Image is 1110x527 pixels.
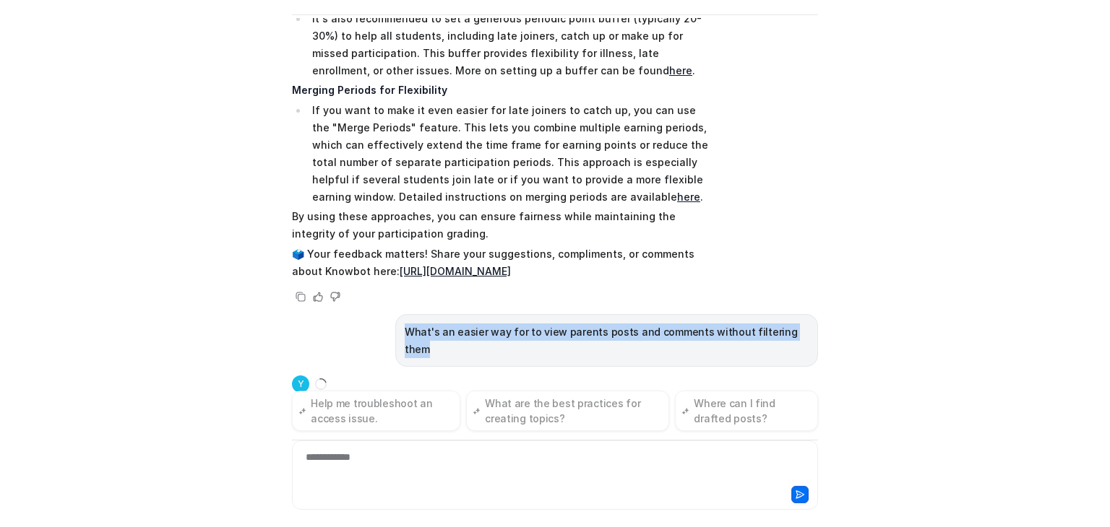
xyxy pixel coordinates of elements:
li: It's also recommended to set a generous periodic point buffer (typically 20-30%) to help all stud... [308,10,715,79]
li: If you want to make it even easier for late joiners to catch up, you can use the "Merge Periods" ... [308,102,715,206]
span: Y [292,375,309,393]
a: [URL][DOMAIN_NAME] [400,265,511,277]
button: What are the best practices for creating topics? [466,391,669,431]
a: here [669,64,692,77]
button: Where can I find drafted posts? [675,391,818,431]
a: here [677,191,700,203]
strong: Merging Periods for Flexibility [292,84,447,96]
button: Help me troubleshoot an access issue. [292,391,460,431]
p: 🗳️ Your feedback matters! Share your suggestions, compliments, or comments about Knowbot here: [292,245,715,280]
p: By using these approaches, you can ensure fairness while maintaining the integrity of your partic... [292,208,715,243]
p: What's an easier way for to view parents posts and comments without filtering them [405,323,809,358]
